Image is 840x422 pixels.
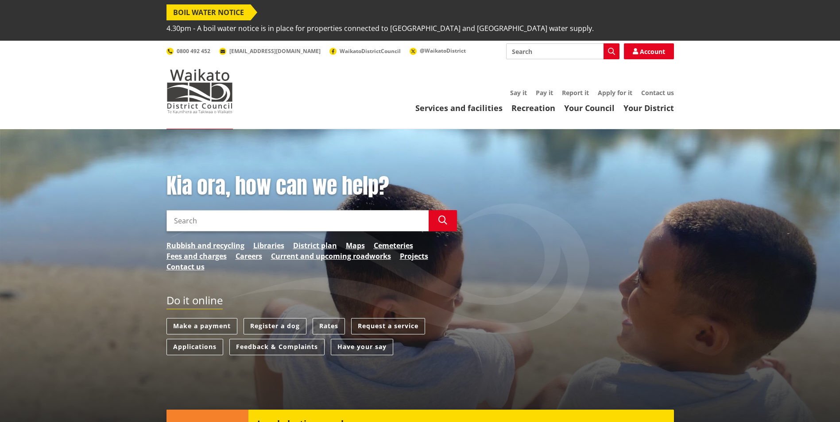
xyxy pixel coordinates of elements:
[415,103,503,113] a: Services and facilities
[271,251,391,261] a: Current and upcoming roadworks
[166,339,223,355] a: Applications
[400,251,428,261] a: Projects
[374,240,413,251] a: Cemeteries
[166,20,594,36] span: 4.30pm - A boil water notice is in place for properties connected to [GEOGRAPHIC_DATA] and [GEOGR...
[641,88,674,97] a: Contact us
[313,318,345,334] a: Rates
[166,240,244,251] a: Rubbish and recycling
[346,240,365,251] a: Maps
[166,318,237,334] a: Make a payment
[166,173,457,199] h1: Kia ora, how can we help?
[506,43,619,59] input: Search input
[598,88,632,97] a: Apply for it
[624,43,674,59] a: Account
[511,103,555,113] a: Recreation
[351,318,425,334] a: Request a service
[166,251,227,261] a: Fees and charges
[331,339,393,355] a: Have your say
[510,88,527,97] a: Say it
[420,47,466,54] span: @WaikatoDistrict
[340,47,401,55] span: WaikatoDistrictCouncil
[219,47,321,55] a: [EMAIL_ADDRESS][DOMAIN_NAME]
[329,47,401,55] a: WaikatoDistrictCouncil
[166,4,251,20] span: BOIL WATER NOTICE
[410,47,466,54] a: @WaikatoDistrict
[229,47,321,55] span: [EMAIL_ADDRESS][DOMAIN_NAME]
[253,240,284,251] a: Libraries
[166,261,205,272] a: Contact us
[166,69,233,113] img: Waikato District Council - Te Kaunihera aa Takiwaa o Waikato
[236,251,262,261] a: Careers
[166,210,429,231] input: Search input
[564,103,615,113] a: Your Council
[293,240,337,251] a: District plan
[177,47,210,55] span: 0800 492 452
[562,88,589,97] a: Report it
[536,88,553,97] a: Pay it
[166,47,210,55] a: 0800 492 452
[244,318,306,334] a: Register a dog
[166,294,223,310] h2: Do it online
[229,339,325,355] a: Feedback & Complaints
[623,103,674,113] a: Your District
